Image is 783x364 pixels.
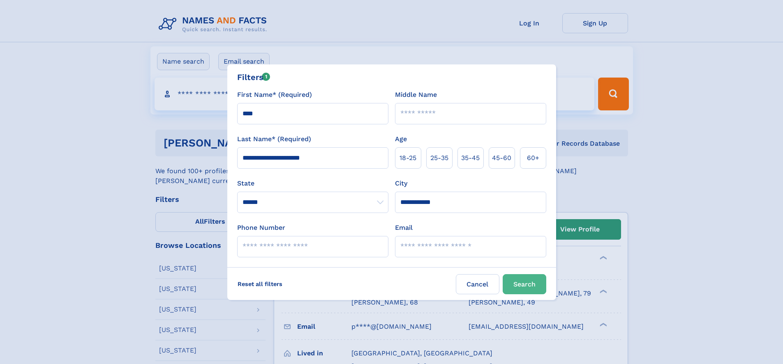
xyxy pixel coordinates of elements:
label: Middle Name [395,90,437,100]
div: Filters [237,71,270,83]
label: First Name* (Required) [237,90,312,100]
label: Age [395,134,407,144]
label: Phone Number [237,223,285,233]
span: 35‑45 [461,153,480,163]
label: City [395,179,407,188]
button: Search [503,274,546,294]
label: Last Name* (Required) [237,134,311,144]
label: Email [395,223,413,233]
span: 25‑35 [430,153,448,163]
span: 18‑25 [400,153,416,163]
span: 45‑60 [492,153,511,163]
label: Cancel [456,274,499,294]
span: 60+ [527,153,539,163]
label: Reset all filters [232,274,288,294]
label: State [237,179,388,188]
